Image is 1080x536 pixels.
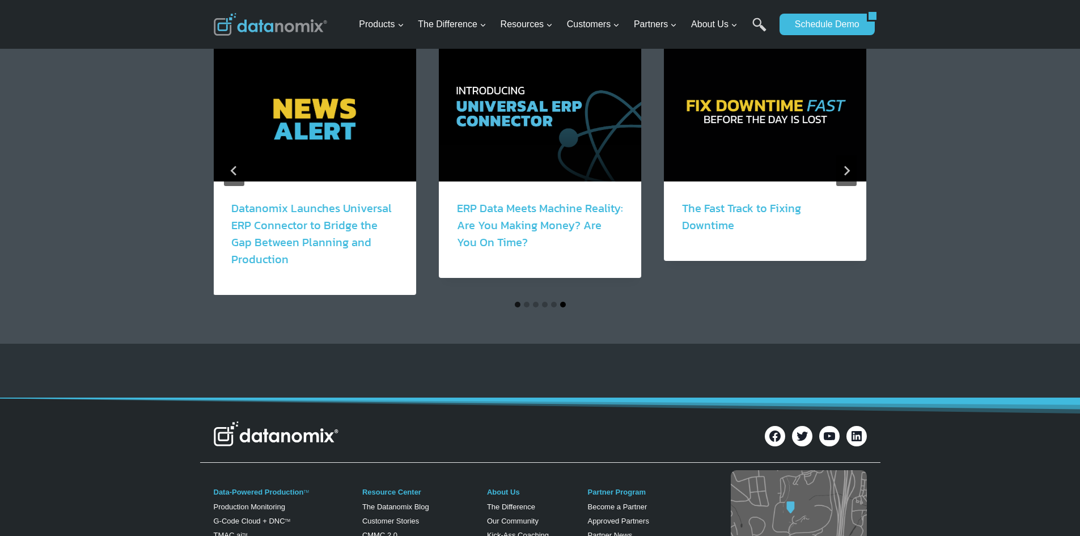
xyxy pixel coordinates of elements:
[213,47,416,182] img: Datanomix News Alert
[551,302,557,307] button: Go to slide 5
[682,200,801,234] a: The Fast Track to Fixing Downtime
[214,421,338,446] img: Datanomix Logo
[836,155,857,186] button: Next
[542,302,548,307] button: Go to slide 4
[439,47,641,182] img: How the Datanomix Universal ERP Connector Transforms Job Performance & ERP Insights
[214,13,327,36] img: Datanomix
[752,18,766,43] a: Search
[691,17,738,32] span: About Us
[255,85,306,95] span: Phone number
[515,302,520,307] button: Go to slide 1
[664,47,866,295] div: 3 of 6
[213,47,416,295] div: 1 of 6
[567,17,620,32] span: Customers
[214,300,867,309] ul: Select a slide to show
[533,302,539,307] button: Go to slide 3
[457,200,623,251] a: ERP Data Meets Machine Reality: Are You Making Money? Are You On Time?
[359,17,404,32] span: Products
[524,302,530,307] button: Go to slide 2
[231,200,392,268] a: Datanomix Launches Universal ERP Connector to Bridge the Gap Between Planning and Production
[501,17,553,32] span: Resources
[255,39,291,49] span: Last Name
[35,229,48,235] a: Terms
[664,47,866,182] img: Tackle downtime in real time. See how Datanomix Fast Track gives manufacturers instant visibility...
[780,14,867,35] a: Schedule Demo
[354,6,774,43] nav: Primary Navigation
[634,17,677,32] span: Partners
[418,17,486,32] span: The Difference
[224,155,244,186] button: Go to last slide
[439,47,641,295] div: 2 of 6
[560,302,566,307] button: Go to slide 6
[56,229,84,235] a: Privacy Policy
